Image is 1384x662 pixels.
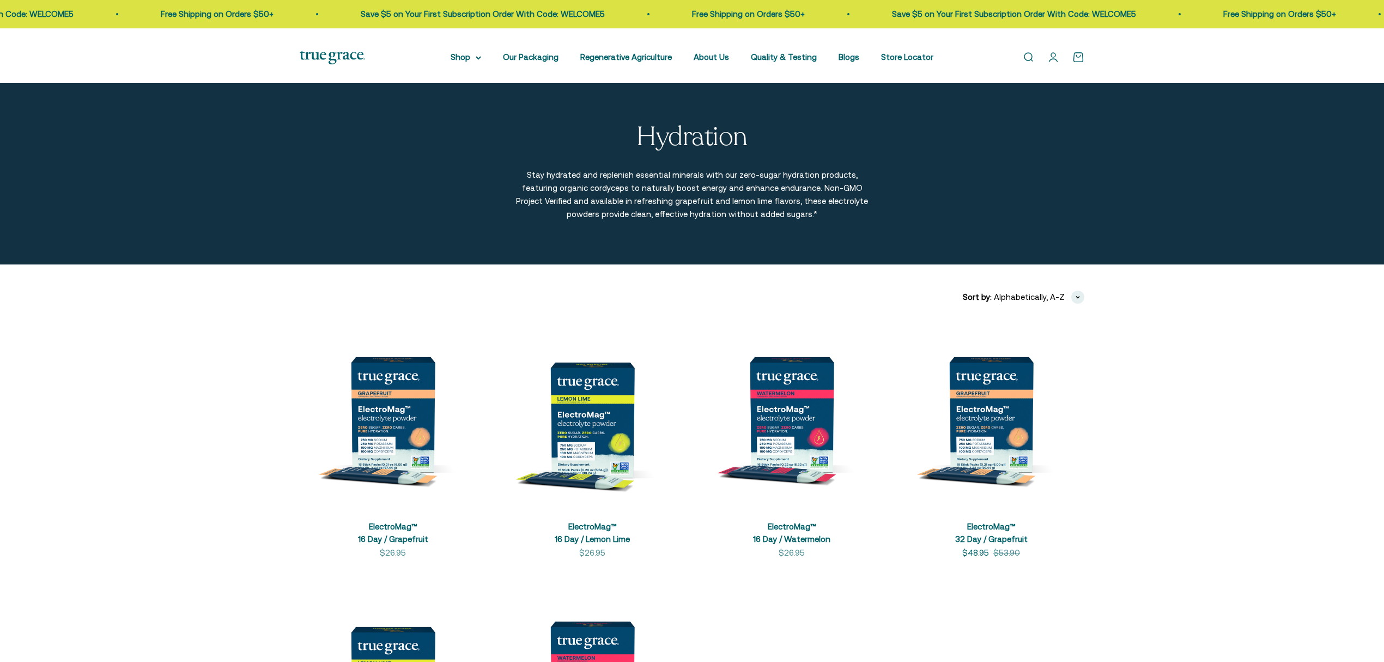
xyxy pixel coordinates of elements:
p: Stay hydrated and replenish essential minerals with our zero-sugar hydration products, featuring ... [515,168,869,221]
span: Alphabetically, A-Z [994,291,1065,304]
a: Blogs [839,52,859,62]
a: ElectroMag™16 Day / Lemon Lime [555,522,630,544]
sale-price: $26.95 [579,546,605,559]
sale-price: $26.95 [779,546,805,559]
p: Save $5 on Your First Subscription Order With Code: WELCOME5 [892,8,1136,21]
p: Hydration [636,123,748,152]
a: ElectroMag™16 Day / Watermelon [753,522,830,544]
summary: Shop [451,51,481,64]
sale-price: $26.95 [380,546,406,559]
a: Free Shipping on Orders $50+ [692,9,805,19]
a: Store Locator [881,52,933,62]
a: About Us [694,52,729,62]
span: Sort by: [963,291,992,304]
a: ElectroMag™16 Day / Grapefruit [358,522,428,544]
a: ElectroMag™32 Day / Grapefruit [955,522,1028,544]
button: Alphabetically, A-Z [994,291,1084,304]
img: ElectroMag™ [300,321,486,508]
a: Our Packaging [503,52,559,62]
a: Free Shipping on Orders $50+ [161,9,274,19]
compare-at-price: $53.90 [993,546,1020,559]
sale-price: $48.95 [962,546,989,559]
img: ElectroMag™ [699,321,885,508]
a: Regenerative Agriculture [580,52,672,62]
p: Save $5 on Your First Subscription Order With Code: WELCOME5 [361,8,605,21]
img: ElectroMag™ [898,321,1084,508]
a: Free Shipping on Orders $50+ [1223,9,1336,19]
img: ElectroMag™ [499,321,685,508]
a: Quality & Testing [751,52,817,62]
